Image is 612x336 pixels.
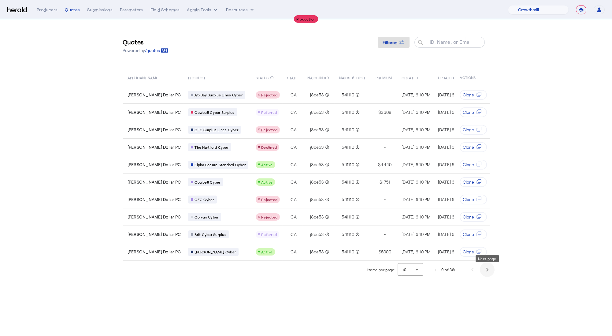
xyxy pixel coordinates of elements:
[324,92,329,98] mat-icon: info_outline
[354,109,360,115] mat-icon: info_outline
[310,214,324,220] span: j8de53
[123,69,557,261] table: Table view of all quotes submitted by your platform
[128,92,181,98] span: [PERSON_NAME] Dollar PC
[438,232,467,237] span: [DATE] 6:10 PM
[438,92,467,97] span: [DATE] 6:10 PM
[128,214,181,220] span: [PERSON_NAME] Dollar PC
[438,127,467,132] span: [DATE] 6:10 PM
[438,214,469,219] span: [DATE] 6:49 PM
[123,38,169,46] h3: Quotes
[460,142,487,152] button: Clone
[128,179,181,185] span: [PERSON_NAME] Dollar PC
[291,231,297,237] span: CA
[463,127,474,133] span: Clone
[128,231,181,237] span: [PERSON_NAME] Dollar PC
[339,74,365,80] span: NAICS-6-DIGIT
[460,125,487,135] button: Clone
[195,249,236,254] span: [PERSON_NAME] Cyber
[438,74,454,80] span: UPDATED
[460,107,487,117] button: Clone
[463,249,474,255] span: Clone
[256,74,269,80] span: STATUS
[128,196,181,203] span: [PERSON_NAME] Dollar PC
[123,47,169,54] p: Powered by
[463,196,474,203] span: Clone
[463,231,474,237] span: Clone
[402,267,406,272] span: 10
[460,230,487,239] button: Clone
[402,144,431,150] span: [DATE] 6:10 PM
[261,110,277,114] span: Referred
[310,249,324,255] span: j8de53
[402,249,431,254] span: [DATE] 6:10 PM
[128,74,158,80] span: APPLICANT NAME
[381,249,391,255] span: 5000
[438,249,467,254] span: [DATE] 6:12 PM
[291,144,297,150] span: CA
[294,15,318,23] div: Production
[128,109,181,115] span: [PERSON_NAME] Dollar PC
[310,196,324,203] span: j8de53
[342,162,354,168] span: 541110
[324,214,329,220] mat-icon: info_outline
[261,215,277,219] span: Rejected
[383,39,397,46] span: Filtered
[384,196,386,203] span: -
[463,109,474,115] span: Clone
[324,231,329,237] mat-icon: info_outline
[37,7,57,13] div: Producers
[460,90,487,100] button: Clone
[342,214,354,220] span: 541110
[354,162,360,168] mat-icon: info_outline
[324,127,329,133] mat-icon: info_outline
[380,162,391,168] span: 4440
[460,212,487,222] button: Clone
[195,215,218,219] span: Corvus Cyber
[128,127,181,133] span: [PERSON_NAME] Dollar PC
[455,69,490,86] th: ACTIONS
[463,179,474,185] span: Clone
[460,160,487,170] button: Clone
[291,214,297,220] span: CA
[376,74,392,80] span: PREMIUM
[460,195,487,204] button: Clone
[291,92,297,98] span: CA
[402,127,431,132] span: [DATE] 6:10 PM
[291,179,297,185] span: CA
[402,162,431,167] span: [DATE] 6:10 PM
[291,196,297,203] span: CA
[342,127,354,133] span: 541110
[291,109,297,115] span: CA
[261,93,277,97] span: Rejected
[342,231,354,237] span: 541110
[291,127,297,133] span: CA
[195,162,246,167] span: Elpha Secure Standard Cyber
[378,109,381,115] span: $
[87,7,113,13] div: Submissions
[128,249,181,255] span: [PERSON_NAME] Dollar PC
[342,196,354,203] span: 541110
[460,247,487,257] button: Clone
[310,162,324,168] span: j8de53
[384,214,386,220] span: -
[310,127,324,133] span: j8de53
[261,128,277,132] span: Rejected
[310,231,324,237] span: j8de53
[354,179,360,185] mat-icon: info_outline
[384,92,386,98] span: -
[261,162,273,167] span: Active
[384,144,386,150] span: -
[150,7,180,13] div: Field Schemas
[414,39,425,47] mat-icon: search
[380,179,382,185] span: $
[188,74,206,80] span: PRODUCT
[382,179,390,185] span: 1751
[324,179,329,185] mat-icon: info_outline
[434,267,455,273] div: 1 – 10 of 381
[7,7,27,13] img: Herald Logo
[354,196,360,203] mat-icon: info_outline
[195,92,243,97] span: At-Bay Surplus Lines Cyber
[324,196,329,203] mat-icon: info_outline
[310,109,324,115] span: j8de53
[291,249,297,255] span: CA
